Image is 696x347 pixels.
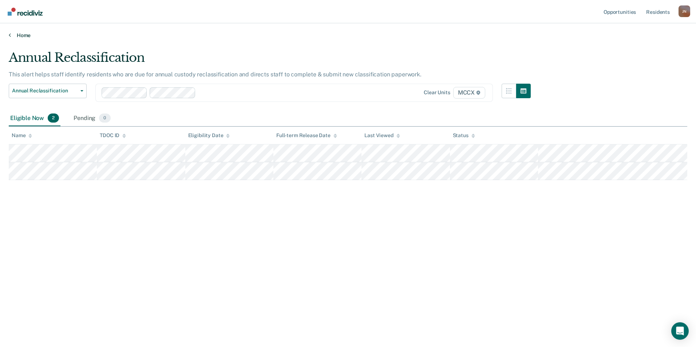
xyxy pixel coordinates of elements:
[9,111,60,127] div: Eligible Now2
[364,132,400,139] div: Last Viewed
[9,71,422,78] p: This alert helps staff identify residents who are due for annual custody reclassification and dir...
[8,8,43,16] img: Recidiviz
[9,32,687,39] a: Home
[72,111,112,127] div: Pending0
[453,132,475,139] div: Status
[9,84,87,98] button: Annual Reclassification
[48,113,59,123] span: 2
[679,5,690,17] button: Profile dropdown button
[12,132,32,139] div: Name
[424,89,450,96] div: Clear units
[12,88,78,94] span: Annual Reclassification
[679,5,690,17] div: J N
[99,113,110,123] span: 0
[9,50,531,71] div: Annual Reclassification
[453,87,485,99] span: MCCX
[671,322,689,340] div: Open Intercom Messenger
[100,132,126,139] div: TDOC ID
[276,132,337,139] div: Full-term Release Date
[188,132,230,139] div: Eligibility Date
